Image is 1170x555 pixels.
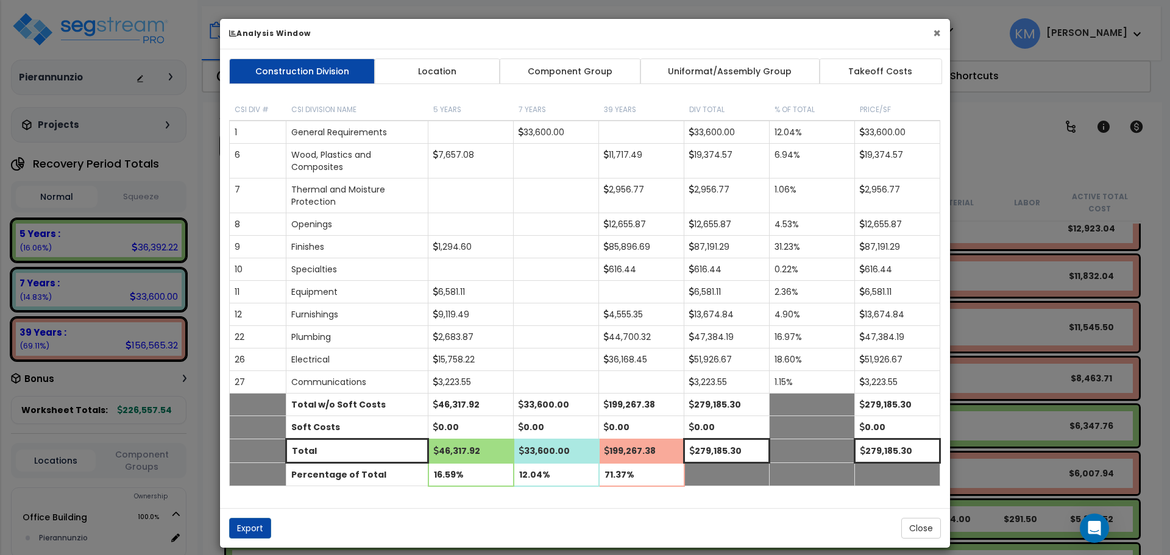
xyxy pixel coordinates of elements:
[604,105,636,115] small: 39 Years
[684,281,770,303] td: 6,581.11
[770,121,855,144] td: 12.04%
[230,348,286,371] td: 26
[770,179,855,213] td: 1.06%
[901,518,941,539] button: Close
[684,121,770,144] td: 33,600.00
[599,463,684,486] td: 71.37%
[684,236,770,258] td: 87,191.29
[428,236,514,258] td: 1,294.60
[230,144,286,179] td: 6
[855,371,940,394] td: 3,223.55
[770,371,855,394] td: 1.15%
[684,416,770,439] td: 0.00
[433,105,461,115] small: 5 Years
[855,258,940,281] td: 616.44
[933,27,941,40] button: ×
[229,28,311,38] b: Analysis Window
[599,179,684,213] td: 2,956.77
[286,258,428,281] td: Specialties
[514,416,599,439] td: 0.00
[230,121,286,144] td: 1
[230,258,286,281] td: 10
[428,348,514,371] td: 15,758.22
[599,213,684,236] td: 12,655.87
[819,58,942,84] a: Takeoff Costs
[230,179,286,213] td: 7
[770,348,855,371] td: 18.60%
[599,303,684,326] td: 4,555.35
[860,105,891,115] small: Price/SF
[428,303,514,326] td: 9,119.49
[684,326,770,348] td: 47,384.19
[599,326,684,348] td: 44,700.32
[855,144,940,179] td: 19,374.57
[855,121,940,144] td: 33,600.00
[855,439,940,463] td: 279,185.30
[292,445,317,457] b: Total
[291,105,356,115] small: CSI Division Name
[684,258,770,281] td: 616.44
[519,105,546,115] small: 7 Years
[286,371,428,394] td: Communications
[770,303,855,326] td: 4.90%
[286,213,428,236] td: Openings
[428,394,514,416] td: 46,317.92
[599,416,684,439] td: 0.00
[428,463,514,486] td: 16.59%
[684,371,770,394] td: 3,223.55
[514,121,599,144] td: 33,600.00
[855,213,940,236] td: 12,655.87
[770,236,855,258] td: 31.23%
[428,416,514,439] td: 0.00
[599,236,684,258] td: 85,896.69
[599,348,684,371] td: 36,168.45
[428,144,514,179] td: 7,657.08
[689,105,725,115] small: Div Total
[770,213,855,236] td: 4.53%
[286,303,428,326] td: Furnishings
[230,371,286,394] td: 27
[291,398,386,411] b: Total w/o Soft Costs
[684,179,770,213] td: 2,956.77
[428,439,514,463] td: 46,317.92
[230,213,286,236] td: 8
[684,348,770,371] td: 51,926.67
[286,236,428,258] td: Finishes
[514,394,599,416] td: 33,600.00
[286,348,428,371] td: Electrical
[770,144,855,179] td: 6.94%
[855,348,940,371] td: 51,926.67
[229,518,271,539] button: Export
[770,258,855,281] td: 0.22%
[684,303,770,326] td: 13,674.84
[514,463,599,486] td: 12.04%
[229,58,375,84] a: Construction Division
[684,144,770,179] td: 19,374.57
[770,281,855,303] td: 2.36%
[514,439,599,463] td: 33,600.00
[286,121,428,144] td: General Requirements
[291,421,340,433] b: Soft Costs
[1080,514,1109,543] div: Open Intercom Messenger
[499,58,640,84] a: Component Group
[428,371,514,394] td: 3,223.55
[286,144,428,179] td: Wood, Plastics and Composites
[374,58,500,84] a: Location
[428,281,514,303] td: 6,581.11
[286,281,428,303] td: Equipment
[855,236,940,258] td: 87,191.29
[640,58,820,84] a: Uniformat/Assembly Group
[770,326,855,348] td: 16.97%
[855,179,940,213] td: 2,956.77
[230,303,286,326] td: 12
[599,439,684,463] td: 199,267.38
[599,394,684,416] td: 199,267.38
[230,281,286,303] td: 11
[230,236,286,258] td: 9
[855,394,940,416] td: 279,185.30
[286,326,428,348] td: Plumbing
[684,394,770,416] td: 279,185.30
[428,326,514,348] td: 2,683.87
[684,213,770,236] td: 12,655.87
[855,326,940,348] td: 47,384.19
